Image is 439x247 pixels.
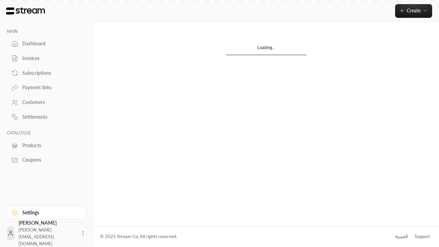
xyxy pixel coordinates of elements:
[7,37,86,50] a: Dashboard
[7,130,86,136] p: CATALOGUE
[395,4,432,18] button: Create
[19,220,75,247] div: [PERSON_NAME]
[226,44,307,54] div: Loading...
[7,110,86,124] a: Settlements
[22,70,78,77] div: Subscriptions
[22,84,78,91] div: Payment links
[7,29,86,34] p: MAIN
[22,209,78,216] div: Settings
[7,206,86,219] a: Settings
[22,142,78,149] div: Products
[412,231,432,243] a: Support
[19,227,54,246] span: [PERSON_NAME][EMAIL_ADDRESS][DOMAIN_NAME]
[100,233,177,240] div: © 2025 Stream Co. All rights reserved.
[22,114,78,120] div: Settlements
[22,156,78,163] div: Coupons
[22,99,78,106] div: Customers
[395,233,408,240] div: العربية
[7,153,86,167] a: Coupons
[7,139,86,152] a: Products
[7,52,86,65] a: Invoices
[7,96,86,109] a: Customers
[7,81,86,94] a: Payment links
[407,8,420,13] span: Create
[7,66,86,80] a: Subscriptions
[22,40,78,47] div: Dashboard
[22,55,78,62] div: Invoices
[5,7,46,15] img: Logo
